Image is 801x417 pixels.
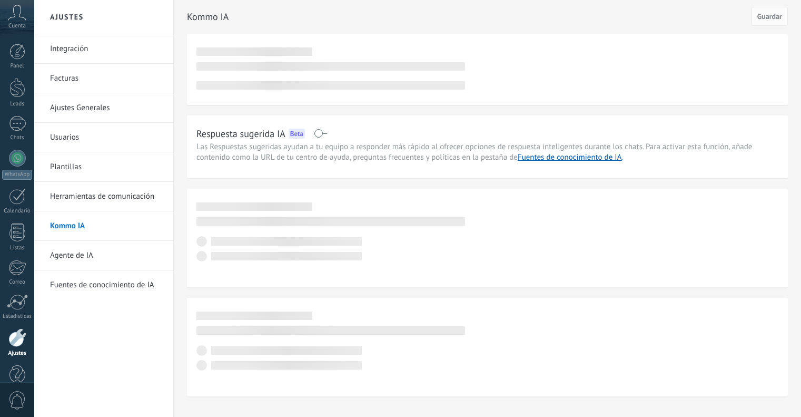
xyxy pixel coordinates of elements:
h2: Kommo IA [187,6,751,27]
div: Calendario [2,208,33,215]
span: Guardar [757,13,782,20]
a: Fuentes de conocimiento de IA [518,152,622,162]
li: Herramientas de comunicación [34,182,173,211]
span: Las Respuestas sugeridas ayudan a tu equipo a responder más rápido al ofrecer opciones de respues... [196,142,752,162]
li: Kommo IA [34,211,173,241]
span: Cuenta [8,23,26,30]
div: Panel [2,63,33,70]
li: Facturas [34,64,173,93]
div: Estadísticas [2,313,33,320]
div: Ajustes [2,350,33,357]
a: Usuarios [50,123,163,152]
h2: Respuesta sugerida IA [196,127,285,140]
li: Fuentes de conocimiento de IA [34,270,173,299]
a: Ajustes Generales [50,93,163,123]
div: Listas [2,245,33,251]
a: Integración [50,34,163,64]
div: Beta [289,129,305,139]
li: Integración [34,34,173,64]
li: Plantillas [34,152,173,182]
div: Chats [2,134,33,141]
a: Herramientas de comunicación [50,182,163,211]
button: Guardar [751,7,788,26]
div: Correo [2,279,33,286]
div: Leads [2,101,33,108]
li: Agente de IA [34,241,173,270]
a: Fuentes de conocimiento de IA [50,270,163,300]
a: Plantillas [50,152,163,182]
a: Facturas [50,64,163,93]
a: Kommo IA [50,211,163,241]
li: Ajustes Generales [34,93,173,123]
a: Agente de IA [50,241,163,270]
li: Usuarios [34,123,173,152]
div: WhatsApp [2,170,32,180]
